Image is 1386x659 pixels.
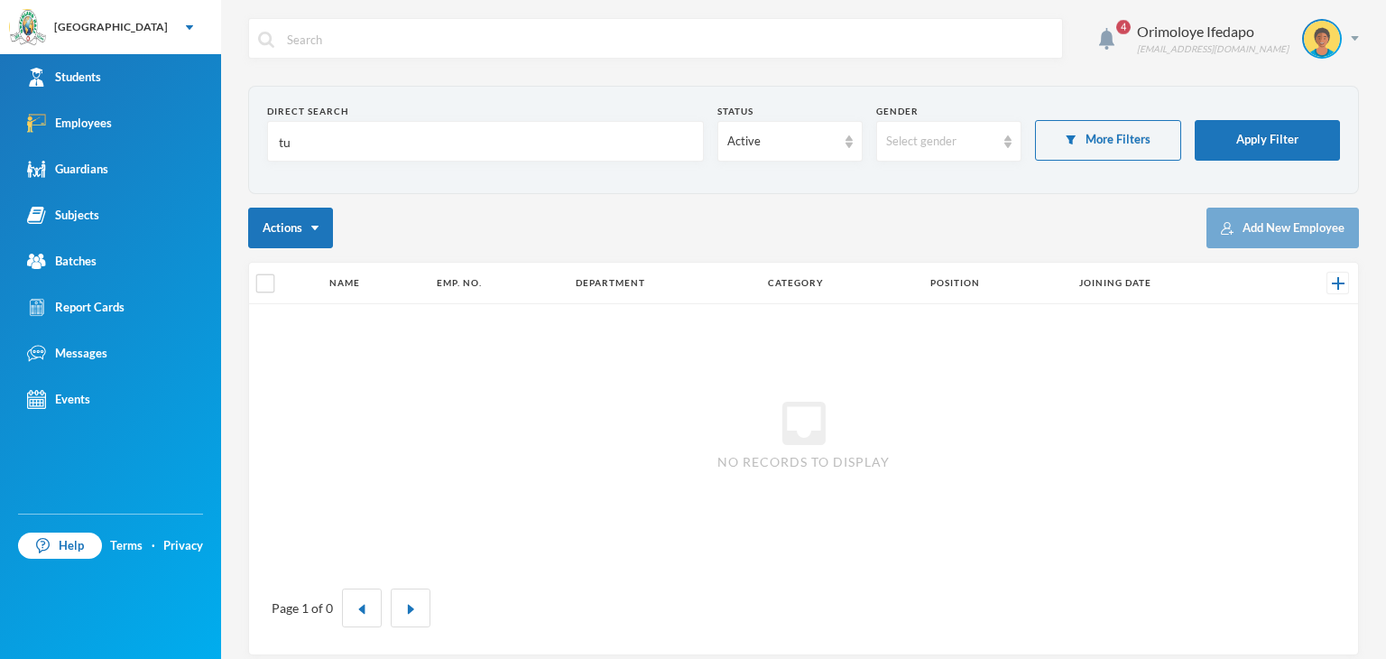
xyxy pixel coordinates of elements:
div: Status [717,105,863,118]
div: Events [27,390,90,409]
th: Category [759,263,921,304]
span: No records to display [717,452,890,471]
button: Apply Filter [1195,120,1340,161]
div: Direct Search [267,105,704,118]
th: Joining Date [1070,263,1269,304]
div: Students [27,68,101,87]
div: [EMAIL_ADDRESS][DOMAIN_NAME] [1137,42,1289,56]
div: Report Cards [27,298,125,317]
div: Batches [27,252,97,271]
th: Position [921,263,1070,304]
button: Actions [248,208,333,248]
span: 4 [1116,20,1131,34]
div: Guardians [27,160,108,179]
input: Name, Emp. No, Phone number, Email Address [277,122,694,162]
th: Name [320,263,428,304]
a: Privacy [163,537,203,555]
div: Employees [27,114,112,133]
img: logo [10,10,46,46]
img: STUDENT [1304,21,1340,57]
th: Emp. No. [428,263,567,304]
input: Search [285,19,1053,60]
div: [GEOGRAPHIC_DATA] [54,19,168,35]
button: More Filters [1035,120,1180,161]
div: Orimoloye Ifedapo [1137,21,1289,42]
a: Help [18,533,102,560]
div: · [152,537,155,555]
div: Page 1 of 0 [272,599,333,617]
img: search [258,32,274,48]
i: inbox [775,394,833,452]
div: Messages [27,344,107,363]
th: Department [567,263,759,304]
div: Gender [876,105,1021,118]
button: Add New Employee [1206,208,1359,248]
a: Terms [110,537,143,555]
img: + [1332,277,1344,290]
div: Active [727,133,836,151]
div: Subjects [27,206,99,225]
div: Select gender [886,133,995,151]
